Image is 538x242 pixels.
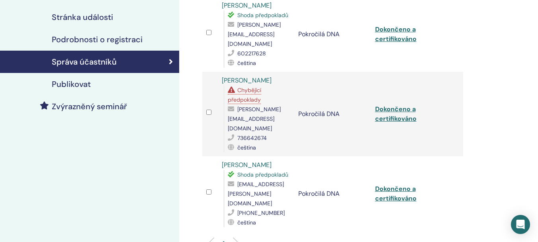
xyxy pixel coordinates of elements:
font: [EMAIL_ADDRESS][PERSON_NAME][DOMAIN_NAME] [228,181,284,207]
font: [PERSON_NAME][EMAIL_ADDRESS][DOMAIN_NAME] [228,106,281,132]
font: Pokročilá DNA [298,110,340,118]
font: [PERSON_NAME][EMAIL_ADDRESS][DOMAIN_NAME] [228,21,281,47]
font: Podrobnosti o registraci [52,34,143,45]
font: Chybějící předpoklady [228,87,261,103]
a: [PERSON_NAME] [222,1,272,10]
font: Stránka události [52,12,113,22]
a: [PERSON_NAME] [222,161,272,169]
font: 736642674 [237,134,267,142]
font: čeština [237,144,256,151]
a: [PERSON_NAME] [222,76,272,85]
font: Shoda předpokladů [237,12,288,19]
font: Shoda předpokladů [237,171,288,178]
div: Otevřete Intercom Messenger [511,215,530,234]
font: čeština [237,59,256,67]
font: Zvýrazněný seminář [52,101,127,112]
a: Dokončeno a certifikováno [375,185,417,203]
font: Pokročilá DNA [298,30,340,38]
font: [PHONE_NUMBER] [237,209,285,216]
font: 602217628 [237,50,266,57]
a: Dokončeno a certifikováno [375,25,417,43]
font: čeština [237,219,256,226]
a: Dokončeno a certifikováno [375,105,417,123]
font: Správa účastníků [52,57,117,67]
font: Publikovat [52,79,91,89]
font: Pokročilá DNA [298,189,340,198]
